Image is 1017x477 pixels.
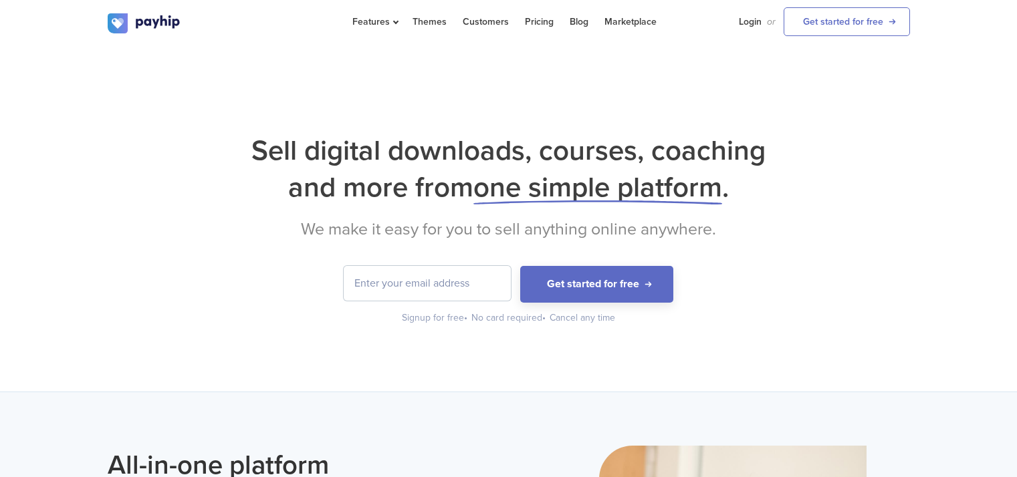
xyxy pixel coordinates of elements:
[542,312,546,323] span: •
[108,13,181,33] img: logo.svg
[464,312,467,323] span: •
[344,266,511,301] input: Enter your email address
[352,16,397,27] span: Features
[784,7,910,36] a: Get started for free
[520,266,673,303] button: Get started for free
[473,170,722,204] span: one simple platform
[471,311,547,325] div: No card required
[108,219,910,239] h2: We make it easy for you to sell anything online anywhere.
[402,311,469,325] div: Signup for free
[722,170,729,204] span: .
[108,132,910,206] h1: Sell digital downloads, courses, coaching and more from
[550,311,615,325] div: Cancel any time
